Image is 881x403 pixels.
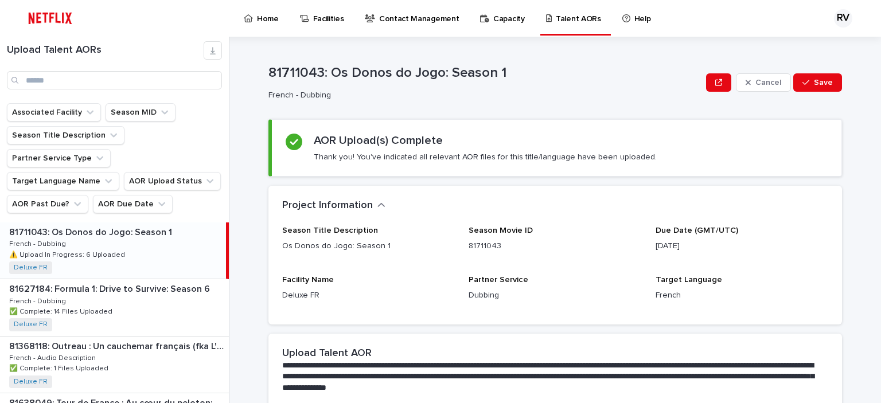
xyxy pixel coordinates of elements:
[656,289,828,302] p: French
[9,238,68,248] p: French - Dubbing
[9,362,111,373] p: ✅ Complete: 1 Files Uploaded
[814,79,833,87] span: Save
[282,199,385,212] button: Project Information
[9,281,212,295] p: 81627184: Formula 1: Drive to Survive: Season 6
[469,226,533,234] span: Season Movie ID
[282,289,455,302] p: Deluxe FR
[282,347,372,360] h2: Upload Talent AOR
[282,226,378,234] span: Season Title Description
[124,172,221,190] button: AOR Upload Status
[9,249,127,259] p: ⚠️ Upload In Progress: 6 Uploaded
[268,65,701,81] p: 81711043: Os Donos do Jogo: Season 1
[656,240,828,252] p: [DATE]
[656,276,722,284] span: Target Language
[9,295,68,306] p: French - Dubbing
[834,9,852,28] div: RV
[793,73,842,92] button: Save
[7,71,222,89] input: Search
[268,91,697,100] p: French - Dubbing
[9,306,115,316] p: ✅ Complete: 14 Files Uploaded
[14,264,48,272] a: Deluxe FR
[469,276,528,284] span: Partner Service
[7,172,119,190] button: Target Language Name
[282,276,334,284] span: Facility Name
[736,73,791,92] button: Cancel
[282,199,373,212] h2: Project Information
[93,195,173,213] button: AOR Due Date
[7,44,204,57] h1: Upload Talent AORs
[656,226,738,234] span: Due Date (GMT/UTC)
[282,240,455,252] p: Os Donos do Jogo: Season 1
[469,289,641,302] p: Dubbing
[7,149,111,167] button: Partner Service Type
[14,378,48,386] a: Deluxe FR
[14,320,48,328] a: Deluxe FR
[9,225,174,238] p: 81711043: Os Donos do Jogo: Season 1
[7,103,101,122] button: Associated Facility
[9,339,227,352] p: 81368118: Outreau : Un cauchemar français (fka L'aveuglement): Limited Series
[7,195,88,213] button: AOR Past Due?
[9,352,98,362] p: French - Audio Description
[7,126,124,144] button: Season Title Description
[469,240,641,252] p: 81711043
[755,79,781,87] span: Cancel
[314,152,657,162] p: Thank you! You've indicated all relevant AOR files for this title/language have been uploaded.
[314,134,443,147] h2: AOR Upload(s) Complete
[106,103,176,122] button: Season MID
[23,7,77,30] img: ifQbXi3ZQGMSEF7WDB7W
